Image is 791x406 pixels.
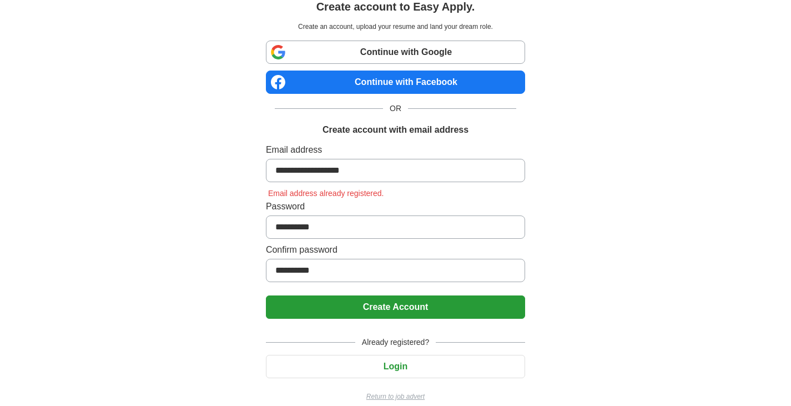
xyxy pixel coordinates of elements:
[268,22,523,32] p: Create an account, upload your resume and land your dream role.
[266,295,525,319] button: Create Account
[266,189,386,198] span: Email address already registered.
[355,337,436,348] span: Already registered?
[266,243,525,257] label: Confirm password
[266,355,525,378] button: Login
[266,362,525,371] a: Login
[266,71,525,94] a: Continue with Facebook
[266,143,525,157] label: Email address
[266,392,525,402] a: Return to job advert
[323,123,468,137] h1: Create account with email address
[266,200,525,213] label: Password
[266,41,525,64] a: Continue with Google
[383,103,408,114] span: OR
